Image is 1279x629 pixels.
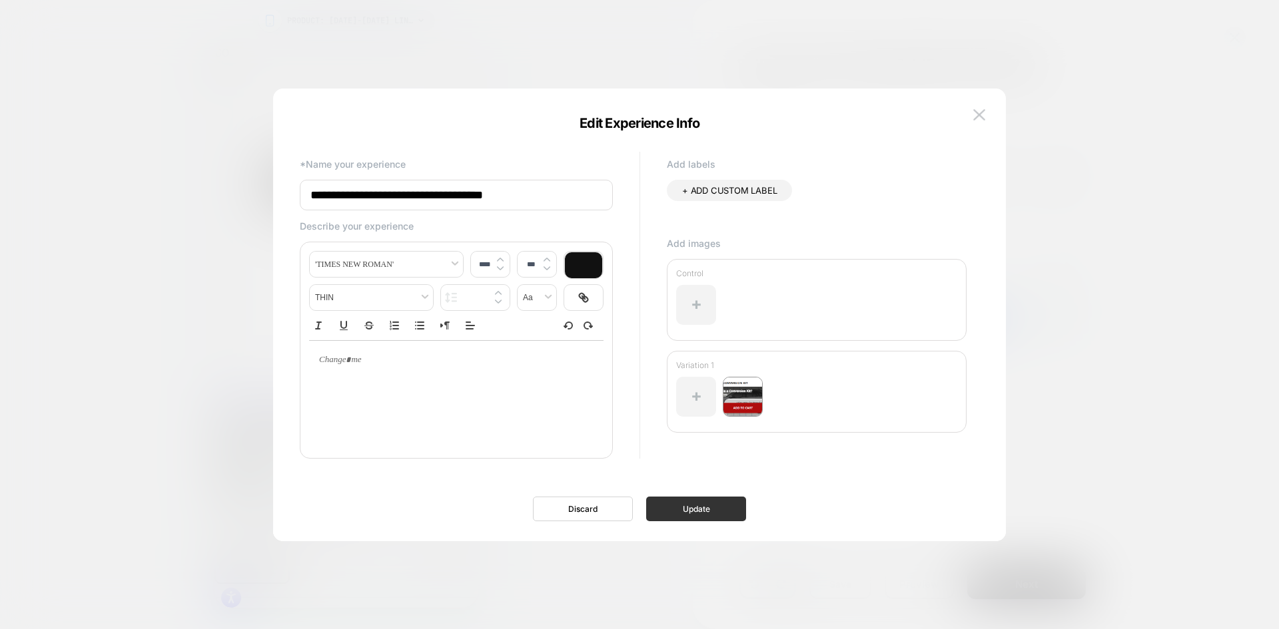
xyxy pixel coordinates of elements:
span: Align [461,317,480,333]
img: down [544,266,550,271]
span: SKU: [130,348,149,359]
button: Open LiveChat chat widget [11,5,51,45]
img: generic_3da4948f-76a3-4e61-9ff1-cdb9fed6aafb.png [723,377,763,417]
button: Ordered list [385,317,404,333]
img: up [497,257,504,262]
span: FF140 [151,348,178,359]
span: | [128,348,178,359]
button: Right to Left [436,317,454,333]
p: Variation 1 [676,360,957,370]
button: Italic [309,317,328,333]
span: Edit Experience Info [580,115,699,131]
p: Control [676,268,957,278]
span: OUR CONVERSION KIT PRICE [51,432,155,441]
button: Update [646,497,746,521]
button: Underline [334,317,353,333]
img: down [497,266,504,271]
span: + ADD CUSTOM LABEL [682,185,777,196]
p: Add labels [667,158,967,170]
img: close [973,109,985,120]
img: line height [445,292,458,303]
p: Add images [667,238,967,249]
span: transform [518,285,556,310]
img: up [495,290,502,296]
img: up [544,257,550,262]
img: down [495,299,502,304]
span: fontWeight [310,285,433,310]
button: Bullet list [410,317,429,333]
span: font [310,252,463,277]
p: Describe your experience [300,220,613,232]
span: 1 Reviews [53,413,95,423]
img: Strutmasters Conversion Kits 1984-1987 Lincoln Continental 4-Wheel Air Suspension Conversion Kit ... [27,40,237,250]
button: Discard [533,497,633,521]
p: *Name your experience [300,158,613,170]
button: Strike [360,317,378,333]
